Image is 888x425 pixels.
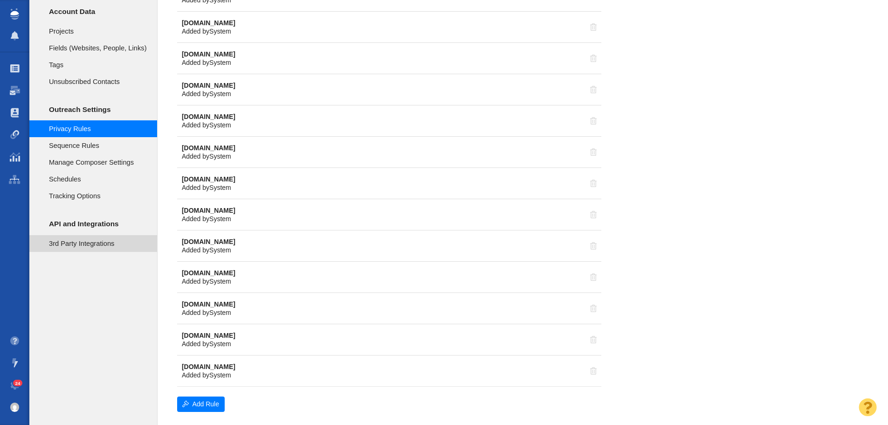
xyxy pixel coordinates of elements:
[182,269,235,277] span: [DOMAIN_NAME]
[13,380,23,387] span: 24
[49,140,147,151] span: Sequence Rules
[209,121,231,129] span: System
[182,153,231,160] span: Added by
[182,82,235,89] span: [DOMAIN_NAME]
[182,340,231,348] span: Added by
[209,28,231,35] span: System
[182,50,235,58] span: [DOMAIN_NAME]
[182,300,235,308] span: [DOMAIN_NAME]
[209,278,231,285] span: System
[182,332,235,339] span: [DOMAIN_NAME]
[182,309,231,316] span: Added by
[182,113,235,120] span: [DOMAIN_NAME]
[209,153,231,160] span: System
[182,19,235,27] span: [DOMAIN_NAME]
[209,59,231,66] span: System
[209,309,231,316] span: System
[49,238,147,249] span: 3rd Party Integrations
[49,174,147,184] span: Schedules
[182,371,231,379] span: Added by
[49,157,147,167] span: Manage Composer Settings
[209,340,231,348] span: System
[182,121,231,129] span: Added by
[209,371,231,379] span: System
[182,363,235,370] span: [DOMAIN_NAME]
[209,215,231,223] span: System
[49,43,147,53] span: Fields (Websites, People, Links)
[182,90,231,98] span: Added by
[209,184,231,191] span: System
[182,238,235,245] span: [DOMAIN_NAME]
[49,191,147,201] span: Tracking Options
[177,397,225,412] a: Add Rule
[182,144,235,152] span: [DOMAIN_NAME]
[10,8,19,20] img: buzzstream_logo_iconsimple.png
[49,124,147,134] span: Privacy Rules
[182,184,231,191] span: Added by
[209,246,231,254] span: System
[182,175,235,183] span: [DOMAIN_NAME]
[182,207,235,214] span: [DOMAIN_NAME]
[182,246,231,254] span: Added by
[49,26,147,36] span: Projects
[182,215,231,223] span: Added by
[182,59,231,66] span: Added by
[49,77,147,87] span: Unsubscribed Contacts
[10,403,20,412] img: d3895725eb174adcf95c2ff5092785ef
[182,28,231,35] span: Added by
[49,60,147,70] span: Tags
[182,278,231,285] span: Added by
[209,90,231,98] span: System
